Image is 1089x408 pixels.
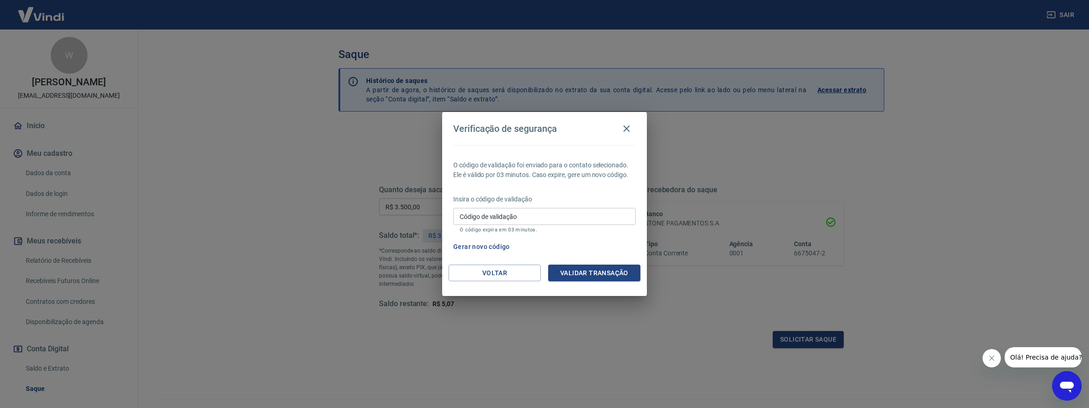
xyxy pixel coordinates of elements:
p: O código expira em 03 minutos. [460,227,629,233]
iframe: Botão para abrir a janela de mensagens [1052,371,1082,401]
button: Voltar [449,265,541,282]
button: Gerar novo código [450,238,514,255]
h4: Verificação de segurança [453,123,557,134]
button: Validar transação [548,265,640,282]
iframe: Fechar mensagem [982,349,1001,367]
p: Insira o código de validação [453,195,636,204]
iframe: Mensagem da empresa [1005,347,1082,367]
p: O código de validação foi enviado para o contato selecionado. Ele é válido por 03 minutos. Caso e... [453,160,636,180]
span: Olá! Precisa de ajuda? [6,6,77,14]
